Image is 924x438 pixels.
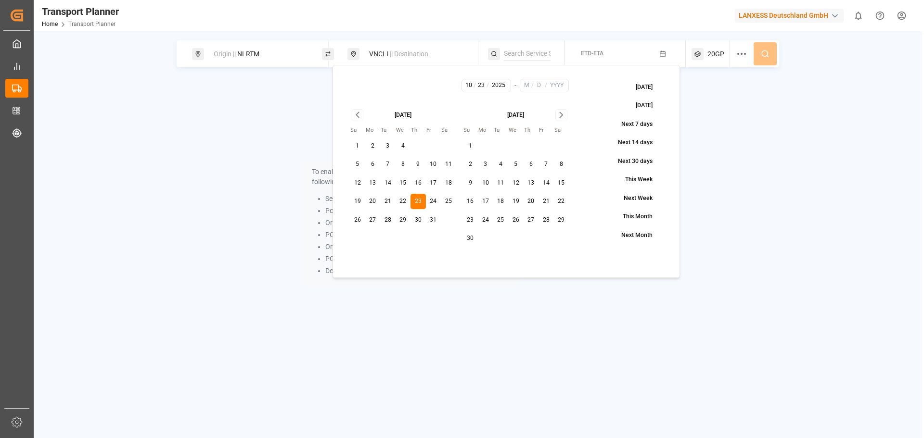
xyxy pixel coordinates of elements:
[869,5,891,26] button: Help Center
[463,231,478,246] button: 30
[707,49,724,59] span: 20GP
[524,213,539,228] button: 27
[596,135,663,151] button: Next 14 days
[475,81,488,90] input: D
[554,126,569,135] th: Saturday
[411,194,426,209] button: 23
[463,194,478,209] button: 16
[554,213,569,228] button: 29
[363,45,467,63] div: VNCLI
[602,190,663,207] button: Next Week
[524,157,539,172] button: 6
[396,138,411,154] button: 4
[596,153,663,170] button: Next 30 days
[603,172,663,188] button: This Week
[504,47,551,61] input: Search Service String
[547,81,567,90] input: YYYY
[478,126,493,135] th: Monday
[493,126,509,135] th: Tuesday
[396,175,411,191] button: 15
[426,157,441,172] button: 10
[380,194,396,209] button: 21
[325,266,512,276] li: Destination and Service String
[478,194,493,209] button: 17
[581,50,603,57] span: ETD-ETA
[614,98,663,114] button: [DATE]
[463,126,478,135] th: Sunday
[411,175,426,191] button: 16
[214,50,236,58] span: Origin ||
[365,126,381,135] th: Monday
[441,194,456,209] button: 25
[365,175,381,191] button: 13
[508,126,524,135] th: Wednesday
[350,213,365,228] button: 26
[599,116,663,133] button: Next 7 days
[42,4,119,19] div: Transport Planner
[735,6,847,25] button: LANXESS Deutschland GmbH
[426,213,441,228] button: 31
[426,175,441,191] button: 17
[524,175,539,191] button: 13
[478,175,493,191] button: 10
[554,175,569,191] button: 15
[539,175,554,191] button: 14
[396,126,411,135] th: Wednesday
[396,213,411,228] button: 29
[380,126,396,135] th: Tuesday
[380,213,396,228] button: 28
[350,194,365,209] button: 19
[493,175,509,191] button: 11
[463,175,478,191] button: 9
[463,138,478,154] button: 1
[352,109,364,121] button: Go to previous month
[463,157,478,172] button: 2
[599,227,663,244] button: Next Month
[411,213,426,228] button: 30
[463,213,478,228] button: 23
[426,194,441,209] button: 24
[441,175,456,191] button: 18
[601,209,663,225] button: This Month
[325,206,512,216] li: Port Pair
[208,45,312,63] div: NLRTM
[508,213,524,228] button: 26
[493,157,509,172] button: 4
[571,45,680,63] button: ETD-ETA
[411,126,426,135] th: Thursday
[533,81,545,90] input: D
[365,138,381,154] button: 2
[508,194,524,209] button: 19
[478,157,493,172] button: 3
[464,81,474,90] input: M
[539,157,554,172] button: 7
[390,50,428,58] span: || Destination
[395,111,411,120] div: [DATE]
[545,81,547,90] span: /
[325,218,512,228] li: Origin and Destination
[411,157,426,172] button: 9
[350,138,365,154] button: 1
[531,81,534,90] span: /
[539,194,554,209] button: 21
[555,109,567,121] button: Go to next month
[508,157,524,172] button: 5
[441,126,456,135] th: Saturday
[522,81,532,90] input: M
[539,213,554,228] button: 28
[42,21,58,27] a: Home
[554,194,569,209] button: 22
[350,126,365,135] th: Sunday
[380,157,396,172] button: 7
[493,213,509,228] button: 25
[396,157,411,172] button: 8
[325,194,512,204] li: Service String
[735,9,844,23] div: LANXESS Deutschland GmbH
[350,157,365,172] button: 5
[325,254,512,264] li: POD and Service String
[508,175,524,191] button: 12
[380,138,396,154] button: 3
[487,81,489,90] span: /
[365,157,381,172] button: 6
[554,157,569,172] button: 8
